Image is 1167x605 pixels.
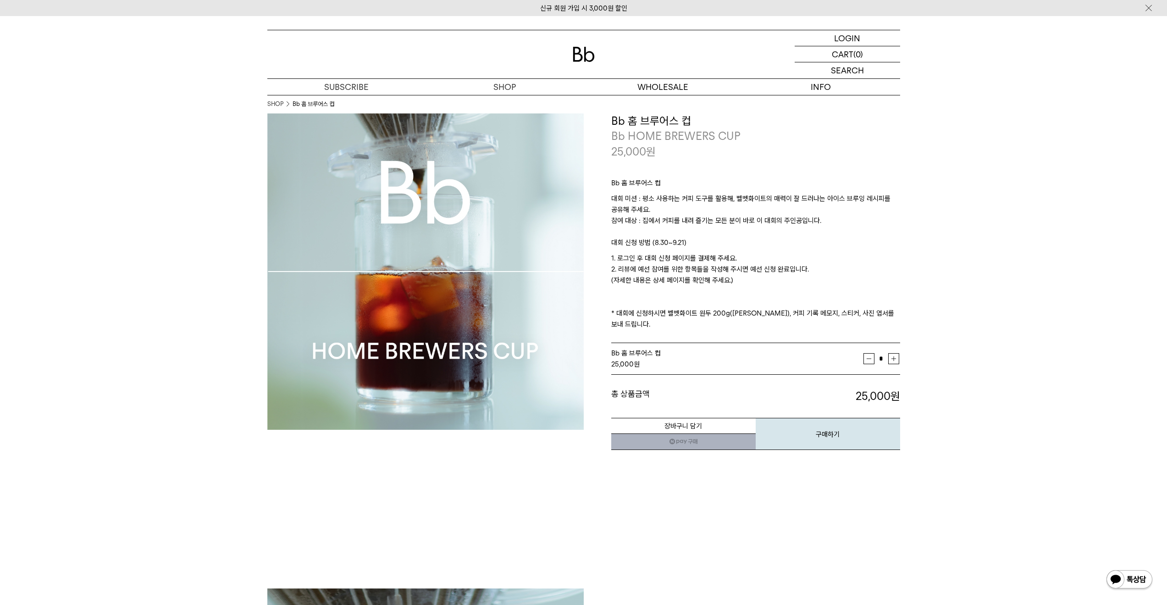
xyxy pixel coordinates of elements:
button: 구매하기 [756,418,900,450]
p: LOGIN [834,30,860,46]
a: SHOP [426,79,584,95]
img: 카카오톡 채널 1:1 채팅 버튼 [1106,569,1153,591]
b: 원 [890,389,900,403]
p: Bb 홈 브루어스 컵 [611,178,900,193]
p: 1. 로그인 후 대회 신청 페이지를 결제해 주세요. 2. 리뷰에 예선 참여를 위한 항목들을 작성해 주시면 예선 신청 완료입니다. (자세한 내용은 상세 페이지를 확인해 주세요.... [611,253,900,330]
p: 대회 미션 : 평소 사용하는 커피 도구를 활용해, 벨벳화이트의 매력이 잘 드러나는 아이스 브루잉 레시피를 공유해 주세요. 참여 대상 : 집에서 커피를 내려 즐기는 모든 분이 ... [611,193,900,237]
button: 장바구니 담기 [611,418,756,434]
p: 25,000 [611,144,656,160]
a: LOGIN [795,30,900,46]
p: 대회 신청 방법 (8.30~9.21) [611,237,900,253]
dt: 총 상품금액 [611,389,756,404]
span: 원 [646,145,656,158]
button: 증가 [888,353,899,364]
p: (0) [853,46,863,62]
h3: Bb 홈 브루어스 컵 [611,113,900,129]
p: Bb HOME BREWERS CUP [611,128,900,144]
p: SEARCH [831,62,864,78]
span: Bb 홈 브루어스 컵 [611,349,661,357]
strong: 25,000 [611,360,634,368]
div: 원 [611,359,863,370]
button: 감소 [863,353,874,364]
a: CART (0) [795,46,900,62]
img: Bb 홈 브루어스 컵 [267,113,584,430]
p: WHOLESALE [584,79,742,95]
p: CART [832,46,853,62]
a: 새창 [611,433,756,450]
a: 신규 회원 가입 시 3,000원 할인 [540,4,627,12]
a: SHOP [267,100,283,109]
img: 로고 [573,47,595,62]
p: INFO [742,79,900,95]
a: SUBSCRIBE [267,79,426,95]
strong: 25,000 [856,389,900,403]
li: Bb 홈 브루어스 컵 [293,100,334,109]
